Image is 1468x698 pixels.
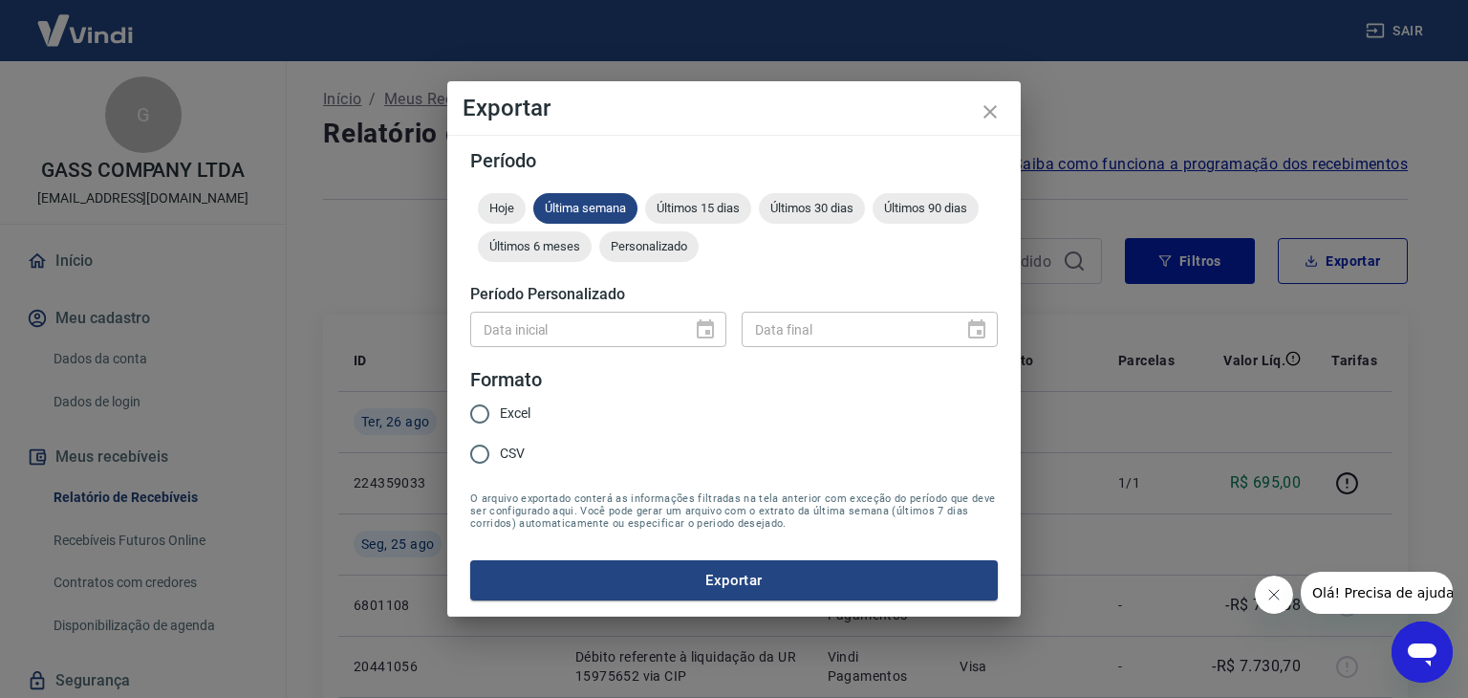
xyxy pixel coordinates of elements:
span: Personalizado [599,239,699,253]
span: Últimos 90 dias [873,201,979,215]
div: Últimos 90 dias [873,193,979,224]
span: Olá! Precisa de ajuda? [11,13,161,29]
h5: Período Personalizado [470,285,998,304]
input: DD/MM/YYYY [470,312,679,347]
div: Últimos 30 dias [759,193,865,224]
span: Últimos 6 meses [478,239,592,253]
span: Últimos 30 dias [759,201,865,215]
div: Hoje [478,193,526,224]
h5: Período [470,151,998,170]
div: Última semana [533,193,637,224]
legend: Formato [470,366,542,394]
span: CSV [500,444,525,464]
span: Última semana [533,201,637,215]
div: Últimos 6 meses [478,231,592,262]
div: Últimos 15 dias [645,193,751,224]
span: Últimos 15 dias [645,201,751,215]
input: DD/MM/YYYY [742,312,950,347]
div: Personalizado [599,231,699,262]
span: Excel [500,404,530,424]
button: close [967,89,1013,135]
h4: Exportar [463,97,1005,120]
button: Exportar [470,560,998,600]
span: O arquivo exportado conterá as informações filtradas na tela anterior com exceção do período que ... [470,492,998,530]
iframe: Fechar mensagem [1255,576,1293,614]
iframe: Mensagem da empresa [1301,572,1453,614]
span: Hoje [478,201,526,215]
iframe: Botão para abrir a janela de mensagens [1392,622,1453,683]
